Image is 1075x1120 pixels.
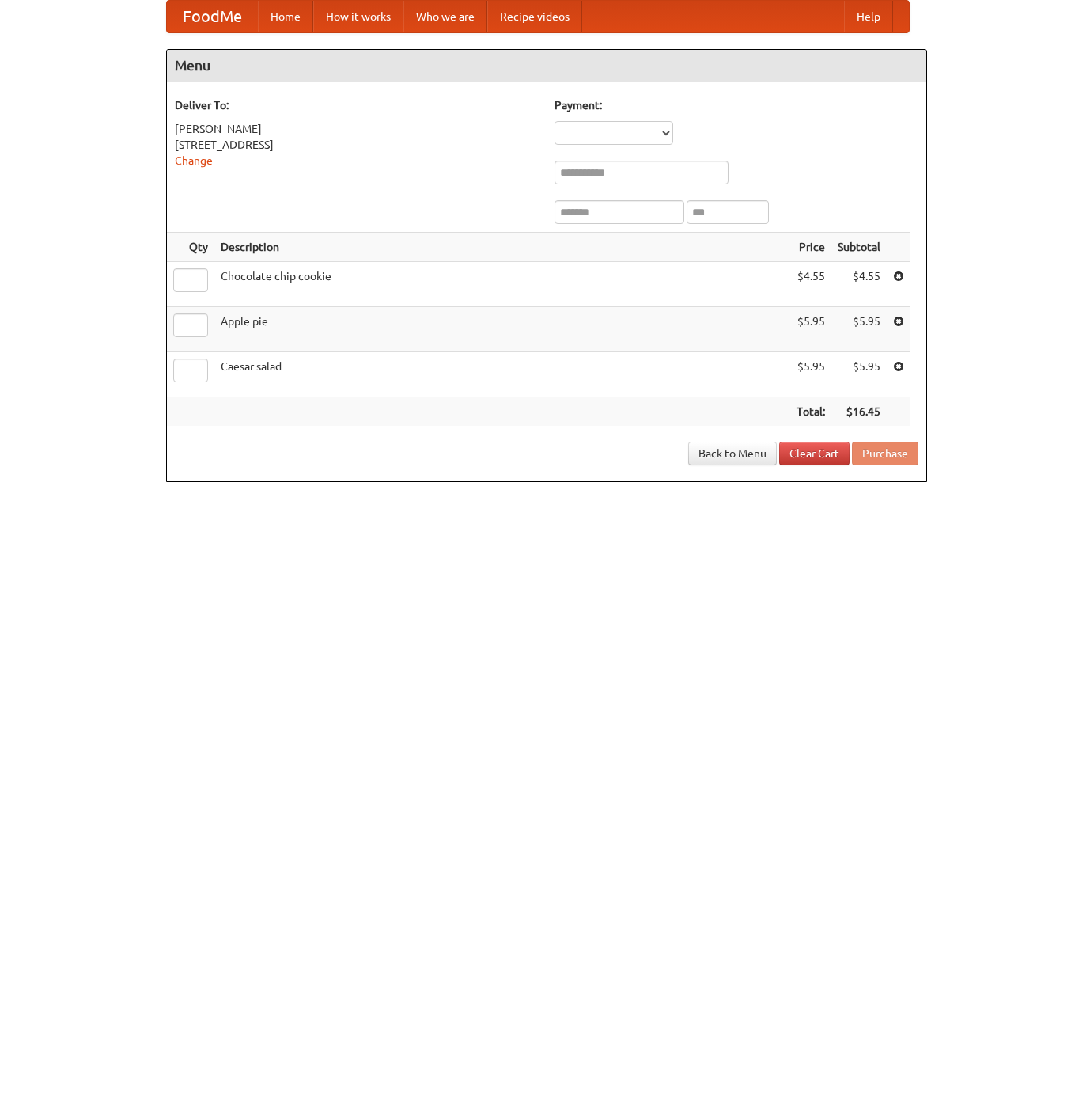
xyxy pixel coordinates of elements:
[790,307,831,352] td: $5.95
[555,97,918,113] h5: Payment:
[831,352,887,397] td: $5.95
[790,262,831,307] td: $4.55
[688,442,777,465] a: Back to Menu
[831,397,887,427] th: $16.45
[831,262,887,307] td: $4.55
[214,233,790,262] th: Description
[214,262,790,307] td: Chocolate chip cookie
[844,1,893,32] a: Help
[790,352,831,397] td: $5.95
[214,352,790,397] td: Caesar salad
[175,154,213,167] a: Change
[258,1,313,32] a: Home
[175,121,539,137] div: [PERSON_NAME]
[313,1,403,32] a: How it works
[831,307,887,352] td: $5.95
[779,442,850,465] a: Clear Cart
[790,397,831,427] th: Total:
[175,97,539,113] h5: Deliver To:
[167,50,926,82] h4: Menu
[167,233,214,262] th: Qty
[790,233,831,262] th: Price
[852,442,918,465] button: Purchase
[831,233,887,262] th: Subtotal
[175,137,539,153] div: [STREET_ADDRESS]
[403,1,487,32] a: Who we are
[487,1,582,32] a: Recipe videos
[214,307,790,352] td: Apple pie
[167,1,258,32] a: FoodMe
